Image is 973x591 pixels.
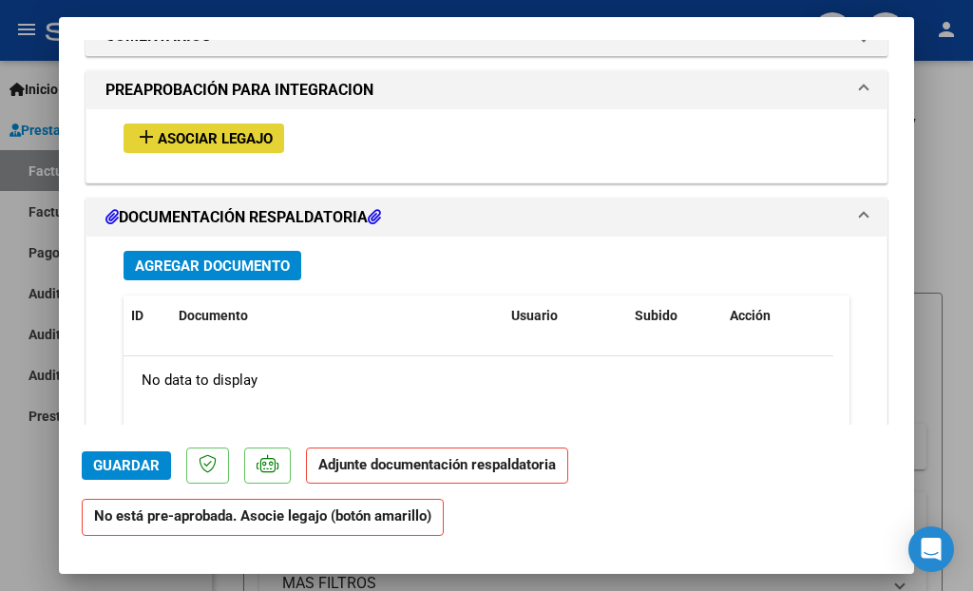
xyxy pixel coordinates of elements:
span: Usuario [511,308,558,323]
h1: DOCUMENTACIÓN RESPALDATORIA [105,206,381,229]
datatable-header-cell: Subido [627,295,722,336]
mat-expansion-panel-header: DOCUMENTACIÓN RESPALDATORIA [86,199,887,237]
strong: Adjunte documentación respaldatoria [318,456,556,473]
span: Documento [179,308,248,323]
h1: PREAPROBACIÓN PARA INTEGRACION [105,79,373,102]
span: Asociar Legajo [158,130,273,147]
div: No data to display [124,356,833,404]
strong: No está pre-aprobada. Asocie legajo (botón amarillo) [82,499,444,536]
datatable-header-cell: Documento [171,295,504,336]
datatable-header-cell: ID [124,295,171,336]
span: Acción [730,308,771,323]
span: Guardar [93,457,160,474]
button: Asociar Legajo [124,124,284,153]
datatable-header-cell: Acción [722,295,817,336]
div: PREAPROBACIÓN PARA INTEGRACION [86,109,887,182]
div: Open Intercom Messenger [908,526,954,572]
button: Guardar [82,451,171,480]
span: Subido [635,308,677,323]
mat-icon: add [135,125,158,148]
button: Agregar Documento [124,251,301,280]
mat-expansion-panel-header: PREAPROBACIÓN PARA INTEGRACION [86,71,887,109]
span: ID [131,308,143,323]
span: Agregar Documento [135,257,290,275]
datatable-header-cell: Usuario [504,295,627,336]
